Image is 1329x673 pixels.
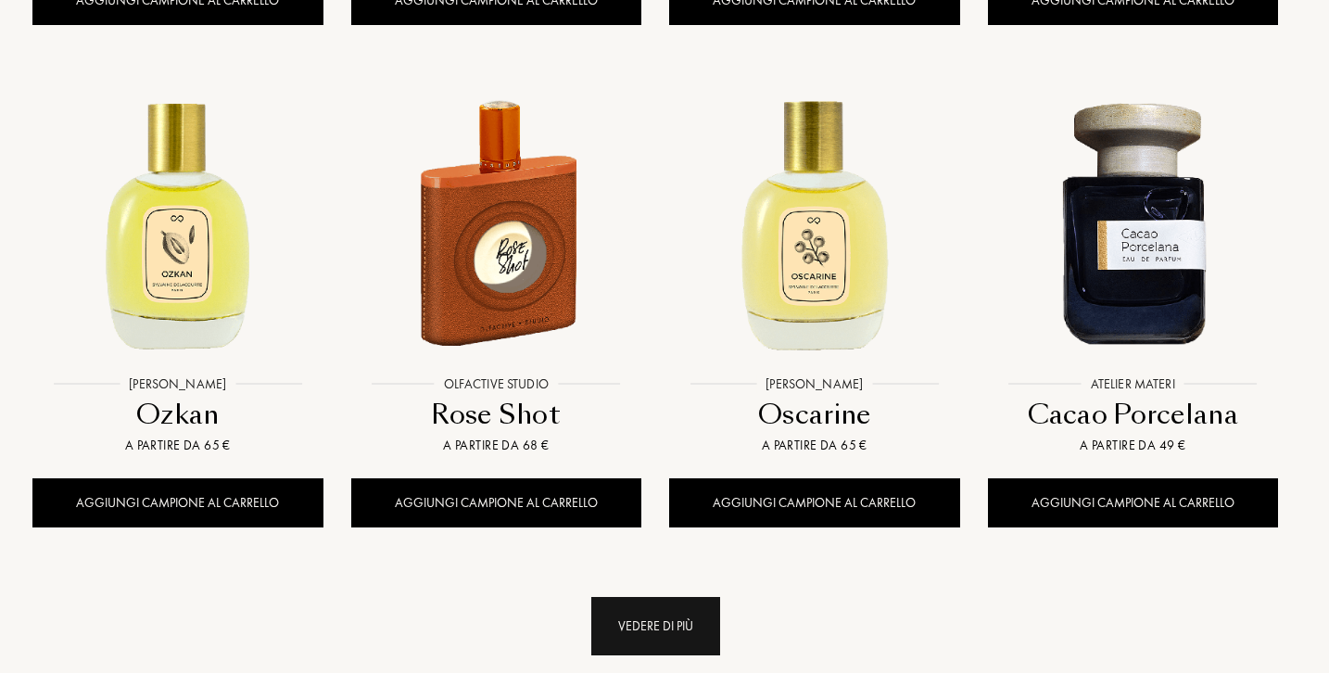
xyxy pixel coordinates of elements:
[988,57,1279,478] a: Cacao Porcelana Atelier MateriAtelier MateriCacao PorcelanaA partire da 49 €
[359,436,635,455] div: A partire da 68 €
[34,78,321,364] img: Ozkan Sylvaine Delacourte
[671,78,957,364] img: Oscarine Sylvaine Delacourte
[669,478,960,527] div: Aggiungi campione al carrello
[988,478,1279,527] div: Aggiungi campione al carrello
[351,57,642,478] a: Rose Shot Olfactive StudioOlfactive StudioRose ShotA partire da 68 €
[591,597,720,655] div: Vedere di più
[677,436,953,455] div: A partire da 65 €
[40,436,316,455] div: A partire da 65 €
[995,436,1272,455] div: A partire da 49 €
[669,57,960,478] a: Oscarine Sylvaine Delacourte[PERSON_NAME]OscarineA partire da 65 €
[353,78,639,364] img: Rose Shot Olfactive Studio
[351,478,642,527] div: Aggiungi campione al carrello
[32,478,323,527] div: Aggiungi campione al carrello
[32,57,323,478] a: Ozkan Sylvaine Delacourte[PERSON_NAME]OzkanA partire da 65 €
[990,78,1276,364] img: Cacao Porcelana Atelier Materi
